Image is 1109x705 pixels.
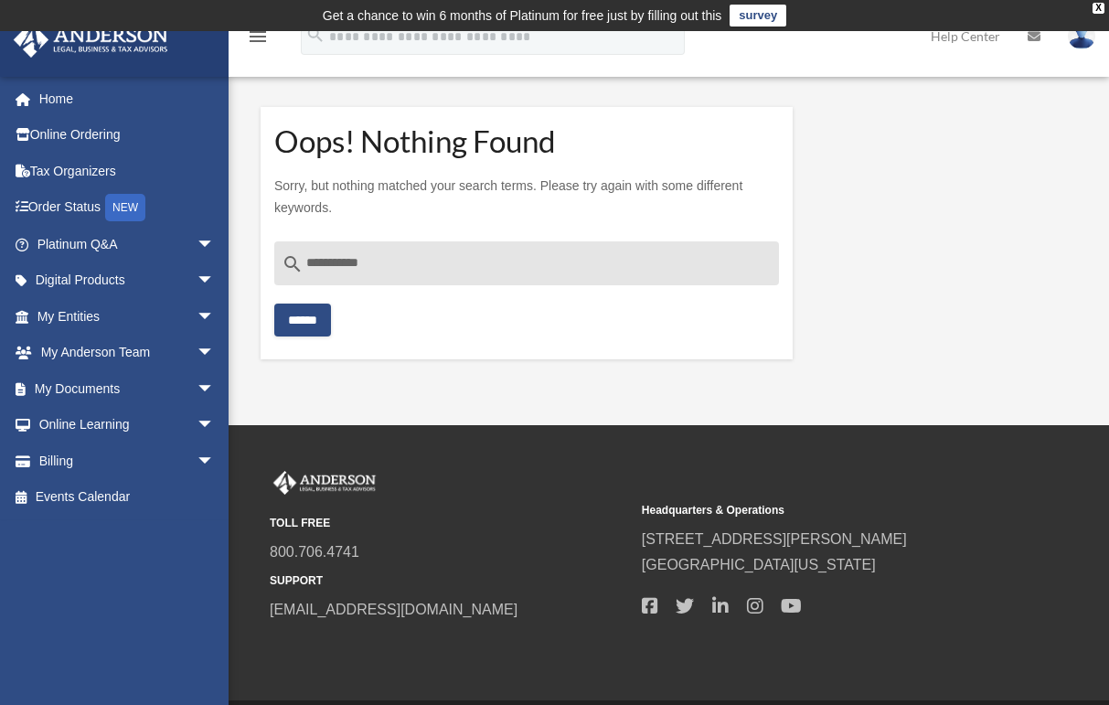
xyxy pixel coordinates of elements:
span: arrow_drop_down [197,335,233,372]
i: menu [247,26,269,48]
a: 800.706.4741 [270,544,359,560]
a: Billingarrow_drop_down [13,443,242,479]
a: My Anderson Teamarrow_drop_down [13,335,242,371]
i: search [282,253,304,275]
a: menu [247,32,269,48]
a: [STREET_ADDRESS][PERSON_NAME] [642,531,907,547]
a: [GEOGRAPHIC_DATA][US_STATE] [642,557,876,572]
span: arrow_drop_down [197,226,233,263]
img: Anderson Advisors Platinum Portal [270,471,379,495]
a: Home [13,80,233,117]
small: TOLL FREE [270,514,629,533]
a: Online Ordering [13,117,242,154]
h1: Oops! Nothing Found [274,130,779,153]
span: arrow_drop_down [197,407,233,444]
p: Sorry, but nothing matched your search terms. Please try again with some different keywords. [274,175,779,219]
a: Order StatusNEW [13,189,242,227]
small: Headquarters & Operations [642,501,1001,520]
a: Tax Organizers [13,153,242,189]
i: search [305,25,325,45]
span: arrow_drop_down [197,262,233,300]
div: close [1093,3,1104,14]
a: My Entitiesarrow_drop_down [13,298,242,335]
a: Digital Productsarrow_drop_down [13,262,242,299]
span: arrow_drop_down [197,298,233,336]
span: arrow_drop_down [197,370,233,408]
div: NEW [105,194,145,221]
img: Anderson Advisors Platinum Portal [8,22,174,58]
small: SUPPORT [270,571,629,591]
img: User Pic [1068,23,1095,49]
a: Events Calendar [13,479,242,516]
a: [EMAIL_ADDRESS][DOMAIN_NAME] [270,602,517,617]
div: Get a chance to win 6 months of Platinum for free just by filling out this [323,5,722,27]
a: survey [730,5,786,27]
a: Platinum Q&Aarrow_drop_down [13,226,242,262]
a: Online Learningarrow_drop_down [13,407,242,443]
span: arrow_drop_down [197,443,233,480]
a: My Documentsarrow_drop_down [13,370,242,407]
